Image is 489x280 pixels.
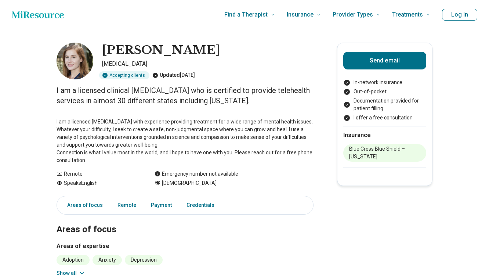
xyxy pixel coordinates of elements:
span: Provider Types [333,10,373,20]
p: I am a licensed [MEDICAL_DATA] with experience providing treatment for a wide range of mental hea... [57,118,314,164]
div: Emergency number not available [155,170,238,178]
p: [MEDICAL_DATA] [102,60,314,68]
a: Credentials [182,198,223,213]
a: Payment [146,198,176,213]
a: Remote [113,198,141,213]
span: Treatments [392,10,423,20]
li: Adoption [57,255,90,265]
li: In-network insurance [343,79,426,86]
ul: Payment options [343,79,426,122]
h2: Insurance [343,131,426,140]
div: Updated [DATE] [152,71,195,79]
li: Anxiety [93,255,122,265]
li: Out-of-pocket [343,88,426,96]
li: Depression [125,255,163,265]
li: I offer a free consultation [343,114,426,122]
span: [DEMOGRAPHIC_DATA] [162,179,217,187]
a: Home page [12,7,64,22]
p: I am a licensed clinical [MEDICAL_DATA] who is certified to provide telehealth services in almost... [57,85,314,106]
li: Blue Cross Blue Shield – [US_STATE] [343,144,426,162]
div: Accepting clients [99,71,149,79]
h2: Areas of focus [57,206,314,236]
a: Areas of focus [58,198,107,213]
span: Find a Therapist [224,10,268,20]
div: Remote [57,170,140,178]
button: Log In [442,9,477,21]
button: Show all [57,269,86,277]
img: Sarah Vaghari, Psychologist [57,43,93,79]
h1: [PERSON_NAME] [102,43,220,58]
h3: Areas of expertise [57,242,314,251]
span: Insurance [287,10,314,20]
div: Speaks English [57,179,140,187]
button: Send email [343,52,426,69]
li: Documentation provided for patient filling [343,97,426,112]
